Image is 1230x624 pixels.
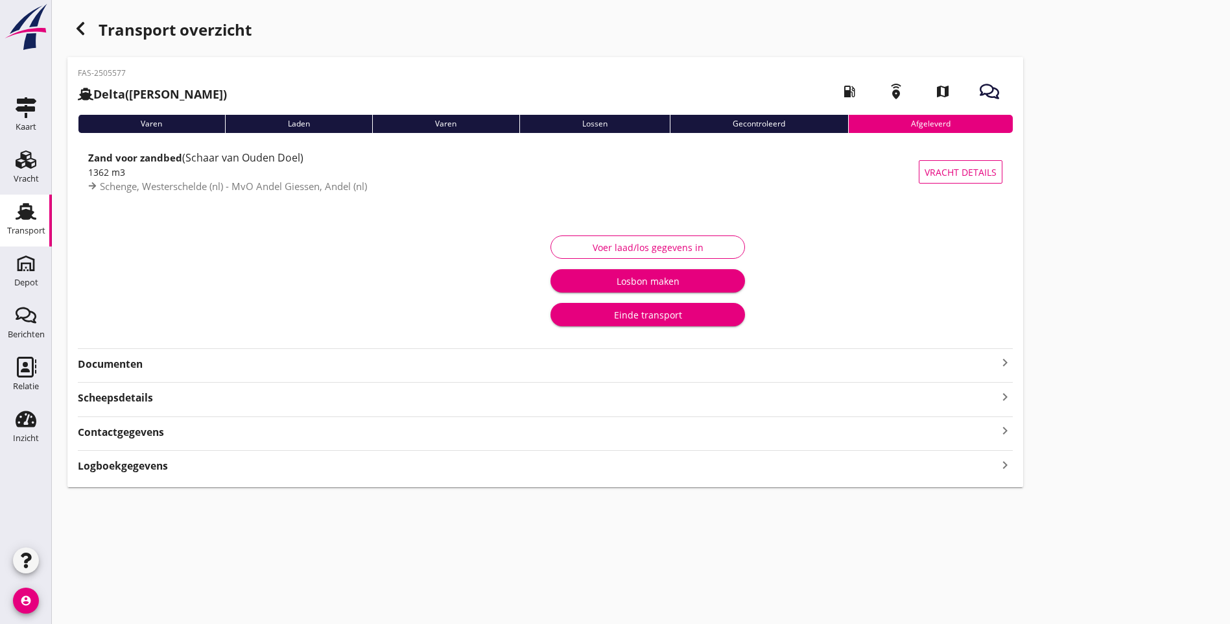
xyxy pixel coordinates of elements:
[78,86,227,103] h2: ([PERSON_NAME])
[88,165,919,179] div: 1362 m3
[78,459,168,474] strong: Logboekgegevens
[550,303,745,326] button: Einde transport
[561,308,735,322] div: Einde transport
[925,73,961,110] i: map
[561,274,735,288] div: Losbon maken
[78,390,153,405] strong: Scheepsdetails
[78,425,164,440] strong: Contactgegevens
[78,357,997,372] strong: Documenten
[7,226,45,235] div: Transport
[13,382,39,390] div: Relatie
[3,3,49,51] img: logo-small.a267ee39.svg
[848,115,1013,133] div: Afgeleverd
[831,73,868,110] i: local_gas_station
[372,115,519,133] div: Varen
[997,388,1013,405] i: keyboard_arrow_right
[225,115,373,133] div: Laden
[14,278,38,287] div: Depot
[8,330,45,339] div: Berichten
[78,115,225,133] div: Varen
[88,151,182,164] strong: Zand voor zandbed
[562,241,734,254] div: Voer laad/los gegevens in
[16,123,36,131] div: Kaart
[182,150,303,165] span: (Schaar van Ouden Doel)
[519,115,670,133] div: Lossen
[550,269,745,293] button: Losbon maken
[919,160,1002,184] button: Vracht details
[14,174,39,183] div: Vracht
[78,143,1013,200] a: Zand voor zandbed(Schaar van Ouden Doel)1362 m3Schenge, Westerschelde (nl) - MvO Andel Giessen, A...
[550,235,745,259] button: Voer laad/los gegevens in
[93,86,125,102] strong: Delta
[100,180,367,193] span: Schenge, Westerschelde (nl) - MvO Andel Giessen, Andel (nl)
[78,67,227,79] p: FAS-2505577
[13,588,39,614] i: account_circle
[13,434,39,442] div: Inzicht
[670,115,848,133] div: Gecontroleerd
[925,165,997,179] span: Vracht details
[997,456,1013,474] i: keyboard_arrow_right
[997,422,1013,440] i: keyboard_arrow_right
[997,355,1013,370] i: keyboard_arrow_right
[67,16,1023,47] div: Transport overzicht
[878,73,914,110] i: emergency_share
